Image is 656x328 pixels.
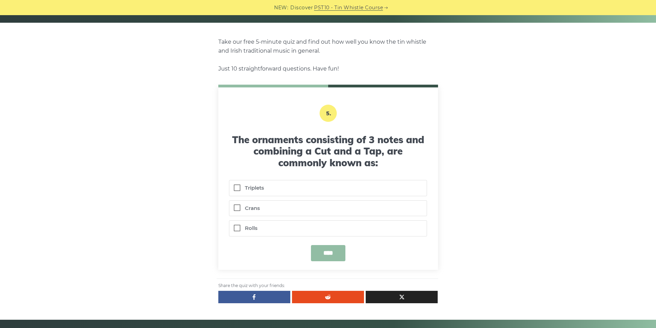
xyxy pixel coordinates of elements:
span: /10 [218,85,328,87]
p: Take our free 5-minute quiz and find out how well you know the tin whistle and Irish traditional ... [218,38,438,73]
a: PST10 - Tin Whistle Course [314,4,383,12]
h3: The ornaments consisting of 3 notes and combining a Cut and a Tap, are commonly known as: [229,134,427,169]
span: Discover [290,4,313,12]
label: Rolls [229,221,426,236]
span: NEW: [274,4,288,12]
p: 5. [320,105,337,122]
span: Share the quiz with your friends: [218,282,285,289]
span: 5 [327,85,328,87]
label: Triplets [229,180,426,196]
label: Crans [229,201,426,216]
